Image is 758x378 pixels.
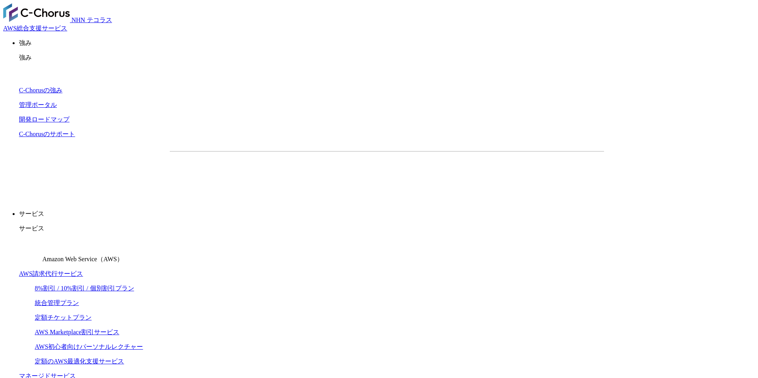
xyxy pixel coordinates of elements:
a: AWS請求代行サービス [19,270,83,277]
a: AWS Marketplace割引サービス [35,329,119,335]
span: Amazon Web Service（AWS） [42,256,123,262]
a: 管理ポータル [19,101,57,108]
a: 開発ロードマップ [19,116,69,123]
a: 資料を請求する [256,164,383,184]
img: AWS総合支援サービス C-Chorus [3,3,70,22]
a: AWS初心者向けパーソナルレクチャー [35,343,143,350]
p: 強み [19,39,755,47]
a: C-Chorusの強み [19,87,62,94]
a: 統合管理プラン [35,299,79,306]
a: 定額のAWS最適化支援サービス [35,358,124,365]
a: C-Chorusのサポート [19,131,75,137]
a: AWS総合支援サービス C-Chorus NHN テコラスAWS総合支援サービス [3,17,112,32]
p: サービス [19,210,755,218]
p: サービス [19,225,755,233]
p: 強み [19,54,755,62]
a: まずは相談する [391,164,518,184]
img: 矢印 [370,172,376,176]
img: 矢印 [505,172,511,176]
a: 定額チケットプラン [35,314,92,321]
img: Amazon Web Service（AWS） [19,239,41,261]
a: 8%割引 / 10%割引 / 個別割引プラン [35,285,134,292]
